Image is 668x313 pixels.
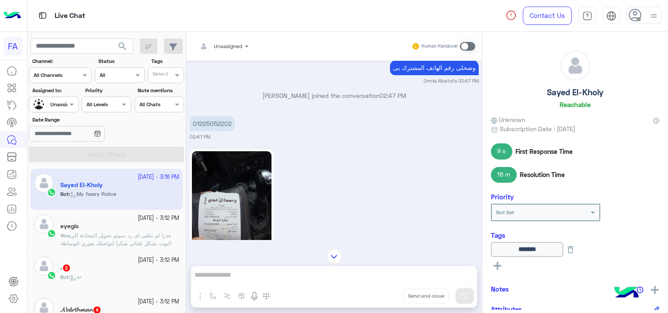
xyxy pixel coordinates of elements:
label: Assigned to: [32,87,77,94]
button: search [112,38,133,57]
h6: Reachable [560,101,591,108]
b: : [60,232,70,239]
h5: Sayed El-Kholy [547,87,603,97]
p: 14/10/2025, 2:47 PM [190,116,235,131]
img: tab [606,11,616,21]
label: Channel: [32,57,91,65]
h5: . [60,264,71,271]
p: 14/10/2025, 2:47 PM [390,60,479,75]
span: First Response Time [515,147,573,156]
p: [PERSON_NAME] joined the conversation [190,91,479,100]
img: add [651,286,659,294]
div: Select [151,70,168,80]
img: defaultAdmin.png [34,256,54,276]
h6: Notes [491,285,509,293]
img: Logo [3,7,21,25]
small: [DATE] - 3:12 PM [138,214,179,223]
img: spinner [506,10,516,21]
span: Subscription Date : [DATE] [500,124,575,133]
span: ar [70,274,81,280]
a: tab [578,7,596,25]
button: Apply Filters [29,146,184,162]
h6: Priority [491,193,514,201]
label: Date Range [32,116,130,124]
span: Resolution Time [520,170,565,179]
img: scroll [327,249,342,264]
small: Human Handover [421,43,458,50]
span: Bot [60,274,69,280]
img: hulul-logo.png [611,278,642,309]
button: Send and close [403,289,449,303]
span: Unassigned [214,43,242,49]
img: WhatsApp [47,271,56,280]
span: عذرا لم نتلقى اى رد .سيتم تحويل المحادثة الي البوت بشكل تلقائي شكرا لتواصلك بفوري للوساطة التأمينية [60,232,171,254]
b: : [60,274,70,280]
span: 2 [63,264,70,271]
p: Live Chat [55,10,85,22]
img: defaultAdmin.png [560,51,590,80]
small: [DATE] - 3:12 PM [138,256,179,264]
small: [DATE] - 3:12 PM [138,298,179,306]
span: search [117,41,128,52]
label: Status [98,57,143,65]
div: FA [3,37,22,56]
span: You [60,232,69,239]
small: Omnia Mostafa 02:47 PM [424,77,479,84]
h6: Attributes [491,305,522,313]
span: 18 m [491,167,517,183]
img: defaultAdmin.png [34,214,54,234]
img: tab [37,10,48,21]
img: profile [648,10,659,21]
span: 9 s [491,143,512,159]
img: tab [582,11,592,21]
h6: Tags [491,231,659,239]
small: 02:47 PM [190,133,210,140]
label: Tags [151,57,183,65]
span: 02:47 PM [379,92,406,99]
span: Unknown [491,115,525,124]
label: Priority [85,87,130,94]
img: 689709350326157.jpg [192,151,271,257]
a: Contact Us [523,7,572,25]
img: WhatsApp [47,229,56,238]
h5: eyegis [60,223,79,230]
label: Note mentions [138,87,183,94]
